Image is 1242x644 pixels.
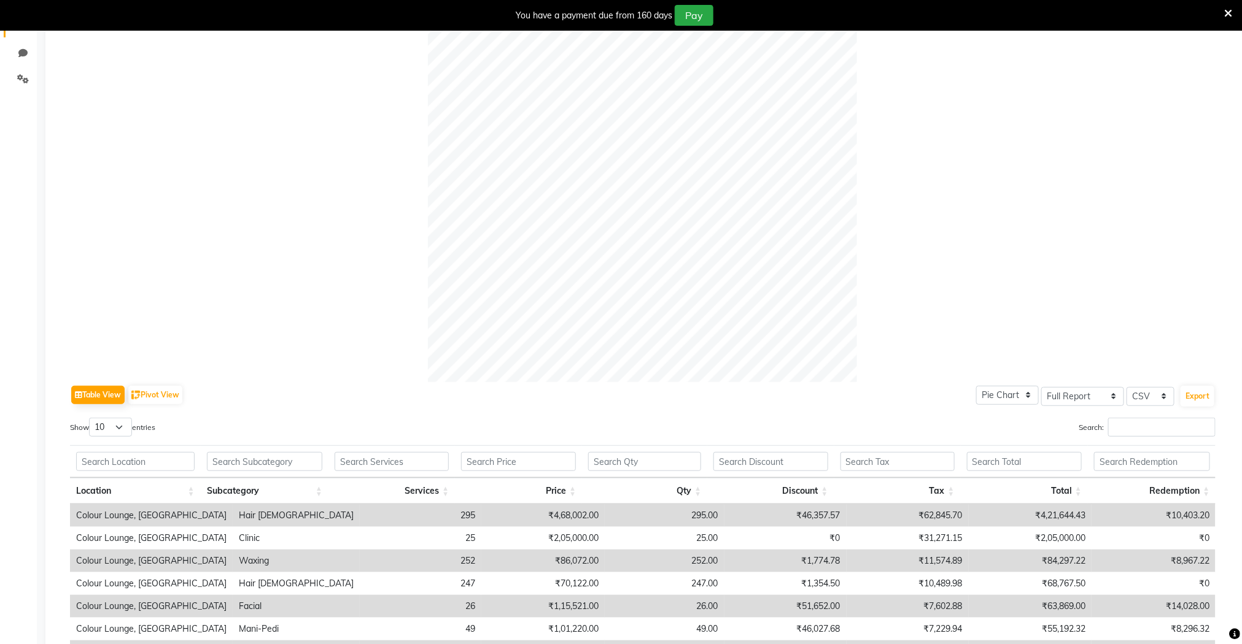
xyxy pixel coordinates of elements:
[360,504,481,527] td: 295
[724,550,847,572] td: ₹1,774.78
[724,504,847,527] td: ₹46,357.57
[70,550,233,572] td: Colour Lounge, [GEOGRAPHIC_DATA]
[481,572,604,595] td: ₹70,122.00
[605,572,724,595] td: 247.00
[847,504,969,527] td: ₹62,845.70
[71,386,125,404] button: Table View
[967,452,1082,471] input: Search Total
[481,618,604,640] td: ₹1,01,220.00
[360,527,481,550] td: 25
[335,452,449,471] input: Search Services
[328,478,455,504] th: Services: activate to sort column ascending
[233,550,360,572] td: Waxing
[201,478,328,504] th: Subcategory: activate to sort column ascending
[360,550,481,572] td: 252
[1092,527,1216,550] td: ₹0
[847,572,969,595] td: ₹10,489.98
[233,572,360,595] td: Hair [DEMOGRAPHIC_DATA]
[834,478,961,504] th: Tax: activate to sort column ascending
[724,618,847,640] td: ₹46,027.68
[969,618,1092,640] td: ₹55,192.32
[70,572,233,595] td: Colour Lounge, [GEOGRAPHIC_DATA]
[724,572,847,595] td: ₹1,354.50
[481,550,604,572] td: ₹86,072.00
[724,595,847,618] td: ₹51,652.00
[360,595,481,618] td: 26
[360,618,481,640] td: 49
[1181,386,1214,407] button: Export
[1088,478,1216,504] th: Redemption: activate to sort column ascending
[1092,595,1216,618] td: ₹14,028.00
[847,618,969,640] td: ₹7,229.94
[70,527,233,550] td: Colour Lounge, [GEOGRAPHIC_DATA]
[961,478,1088,504] th: Total: activate to sort column ascending
[70,504,233,527] td: Colour Lounge, [GEOGRAPHIC_DATA]
[1092,572,1216,595] td: ₹0
[847,527,969,550] td: ₹31,271.15
[840,452,955,471] input: Search Tax
[1079,418,1216,437] label: Search:
[969,550,1092,572] td: ₹84,297.22
[461,452,576,471] input: Search Price
[1108,418,1216,437] input: Search:
[360,572,481,595] td: 247
[233,618,360,640] td: Mani-Pedi
[1092,550,1216,572] td: ₹8,967.22
[605,618,724,640] td: 49.00
[207,452,322,471] input: Search Subcategory
[1092,618,1216,640] td: ₹8,296.32
[1094,452,1210,471] input: Search Redemption
[588,452,701,471] input: Search Qty
[128,386,182,404] button: Pivot View
[70,618,233,640] td: Colour Lounge, [GEOGRAPHIC_DATA]
[605,527,724,550] td: 25.00
[481,527,604,550] td: ₹2,05,000.00
[70,478,201,504] th: Location: activate to sort column ascending
[233,504,360,527] td: Hair [DEMOGRAPHIC_DATA]
[1092,504,1216,527] td: ₹10,403.20
[70,595,233,618] td: Colour Lounge, [GEOGRAPHIC_DATA]
[233,595,360,618] td: Facial
[969,504,1092,527] td: ₹4,21,644.43
[516,9,672,22] div: You have a payment due from 160 days
[89,418,132,437] select: Showentries
[847,550,969,572] td: ₹11,574.89
[605,504,724,527] td: 295.00
[675,5,713,26] button: Pay
[76,452,195,471] input: Search Location
[455,478,582,504] th: Price: activate to sort column ascending
[605,550,724,572] td: 252.00
[605,595,724,618] td: 26.00
[233,527,360,550] td: Clinic
[713,452,828,471] input: Search Discount
[969,527,1092,550] td: ₹2,05,000.00
[582,478,707,504] th: Qty: activate to sort column ascending
[131,391,141,400] img: pivot.png
[969,595,1092,618] td: ₹63,869.00
[847,595,969,618] td: ₹7,602.88
[481,595,604,618] td: ₹1,15,521.00
[969,572,1092,595] td: ₹68,767.50
[724,527,847,550] td: ₹0
[481,504,604,527] td: ₹4,68,002.00
[707,478,834,504] th: Discount: activate to sort column ascending
[70,418,155,437] label: Show entries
